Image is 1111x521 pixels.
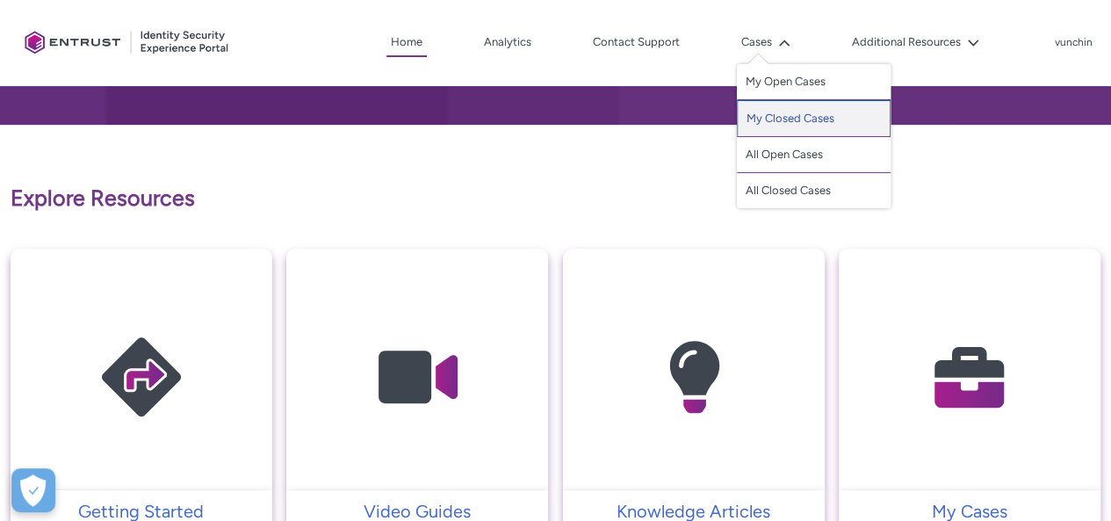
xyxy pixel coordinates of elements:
button: User Profile vunchin [1054,33,1093,50]
a: All Closed Cases [737,173,891,208]
a: Analytics, opens in new tab [480,29,536,55]
button: Cases [737,29,795,55]
img: Getting Started [58,283,225,472]
a: All Open Cases [737,137,891,173]
button: Open Preferences [11,468,55,512]
a: My Closed Cases [737,100,891,137]
a: Contact Support [588,29,684,55]
a: Home [386,29,427,57]
p: Explore Resources [11,182,1100,215]
img: Video Guides [334,283,501,472]
img: My Cases [886,283,1053,472]
a: My Open Cases [737,64,891,100]
img: Knowledge Articles [610,283,777,472]
div: Cookie Preferences [11,468,55,512]
button: Additional Resources [848,29,984,55]
p: vunchin [1055,37,1093,49]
